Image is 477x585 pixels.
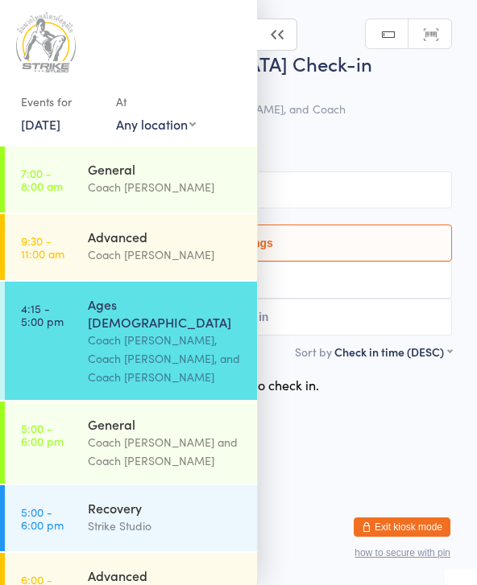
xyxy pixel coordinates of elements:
[5,146,257,212] a: 7:00 -8:00 amGeneralCoach [PERSON_NAME]
[354,517,450,537] button: Exit kiosk mode
[88,245,243,264] div: Coach [PERSON_NAME]
[295,344,332,360] label: Sort by
[334,344,452,360] div: Check in time (DESC)
[5,214,257,280] a: 9:30 -11:00 amAdvancedCoach [PERSON_NAME]
[88,517,243,535] div: Strike Studio
[5,485,257,551] a: 5:00 -6:00 pmRecoveryStrike Studio
[88,499,243,517] div: Recovery
[88,295,243,331] div: Ages [DEMOGRAPHIC_DATA]
[21,505,64,531] time: 5:00 - 6:00 pm
[21,89,100,115] div: Events for
[88,228,243,245] div: Advanced
[5,282,257,400] a: 4:15 -5:00 pmAges [DEMOGRAPHIC_DATA]Coach [PERSON_NAME], Coach [PERSON_NAME], and Coach [PERSON_N...
[88,566,243,584] div: Advanced
[116,115,196,133] div: Any location
[88,178,243,196] div: Coach [PERSON_NAME]
[16,12,76,72] img: Strike Studio
[21,234,64,260] time: 9:30 - 11:00 am
[5,402,257,484] a: 5:00 -6:00 pmGeneralCoach [PERSON_NAME] and Coach [PERSON_NAME]
[88,415,243,433] div: General
[21,167,63,192] time: 7:00 - 8:00 am
[21,302,64,328] time: 4:15 - 5:00 pm
[88,433,243,470] div: Coach [PERSON_NAME] and Coach [PERSON_NAME]
[355,547,450,558] button: how to secure with pin
[21,115,60,133] a: [DATE]
[88,160,243,178] div: General
[21,422,64,447] time: 5:00 - 6:00 pm
[116,89,196,115] div: At
[88,331,243,386] div: Coach [PERSON_NAME], Coach [PERSON_NAME], and Coach [PERSON_NAME]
